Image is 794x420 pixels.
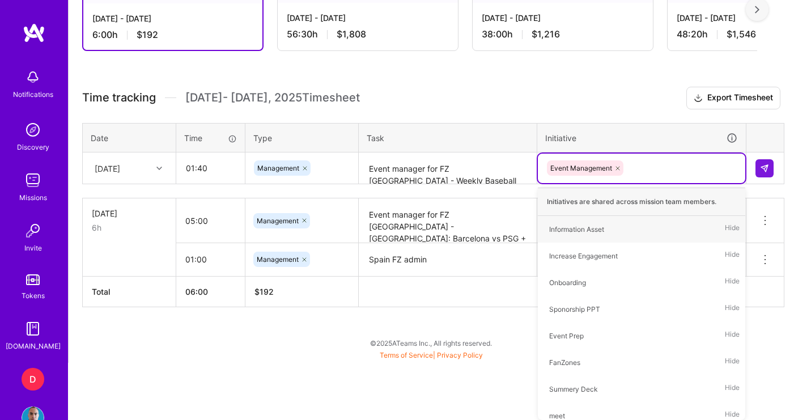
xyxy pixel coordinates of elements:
[257,255,299,264] span: Management
[755,6,759,14] img: right
[254,287,274,296] span: $ 192
[92,207,167,219] div: [DATE]
[257,164,299,172] span: Management
[22,368,44,391] div: D
[83,276,176,307] th: Total
[550,164,612,172] span: Event Management
[92,29,253,41] div: 6:00 h
[686,87,780,109] button: Export Timesheet
[694,92,703,104] i: icon Download
[13,88,53,100] div: Notifications
[725,381,740,397] span: Hide
[287,12,449,24] div: [DATE] - [DATE]
[482,12,644,24] div: [DATE] - [DATE]
[22,66,44,88] img: bell
[755,159,775,177] div: null
[17,141,49,153] div: Discovery
[549,250,618,262] div: Increase Engagement
[185,91,360,105] span: [DATE] - [DATE] , 2025 Timesheet
[22,169,44,192] img: teamwork
[176,206,245,236] input: HH:MM
[68,329,794,357] div: © 2025 ATeams Inc., All rights reserved.
[23,23,45,43] img: logo
[19,192,47,203] div: Missions
[549,277,586,289] div: Onboarding
[22,219,44,242] img: Invite
[245,123,359,152] th: Type
[549,223,604,235] div: Information Asset
[545,131,738,145] div: Initiative
[359,123,537,152] th: Task
[725,275,740,290] span: Hide
[26,274,40,285] img: tokens
[176,244,245,274] input: HH:MM
[177,153,244,183] input: HH:MM
[727,28,756,40] span: $1,546
[287,28,449,40] div: 56:30 h
[19,368,47,391] a: D
[83,123,176,152] th: Date
[538,188,745,216] div: Initiatives are shared across mission team members.
[380,351,483,359] span: |
[532,28,560,40] span: $1,216
[549,330,584,342] div: Event Prep
[380,351,433,359] a: Terms of Service
[337,28,366,40] span: $1,808
[22,317,44,340] img: guide book
[437,351,483,359] a: Privacy Policy
[156,166,162,171] i: icon Chevron
[82,91,156,105] span: Time tracking
[760,164,769,173] img: Submit
[549,383,598,395] div: Summery Deck
[92,222,167,234] div: 6h
[6,340,61,352] div: [DOMAIN_NAME]
[360,244,536,275] textarea: Spain FZ admin
[22,290,45,302] div: Tokens
[725,328,740,343] span: Hide
[22,118,44,141] img: discovery
[725,222,740,237] span: Hide
[549,357,580,368] div: FanZones
[184,132,237,144] div: Time
[549,303,600,315] div: Sponorship PPT
[360,200,536,242] textarea: Event manager for FZ [GEOGRAPHIC_DATA] - [GEOGRAPHIC_DATA]: Barcelona vs PSG + ROS prep
[725,248,740,264] span: Hide
[360,154,536,184] textarea: Event manager for FZ [GEOGRAPHIC_DATA] - Weekly Baseball Guide
[725,355,740,370] span: Hide
[137,29,158,41] span: $192
[176,276,245,307] th: 06:00
[24,242,42,254] div: Invite
[92,12,253,24] div: [DATE] - [DATE]
[725,302,740,317] span: Hide
[95,162,120,174] div: [DATE]
[482,28,644,40] div: 38:00 h
[257,217,299,225] span: Management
